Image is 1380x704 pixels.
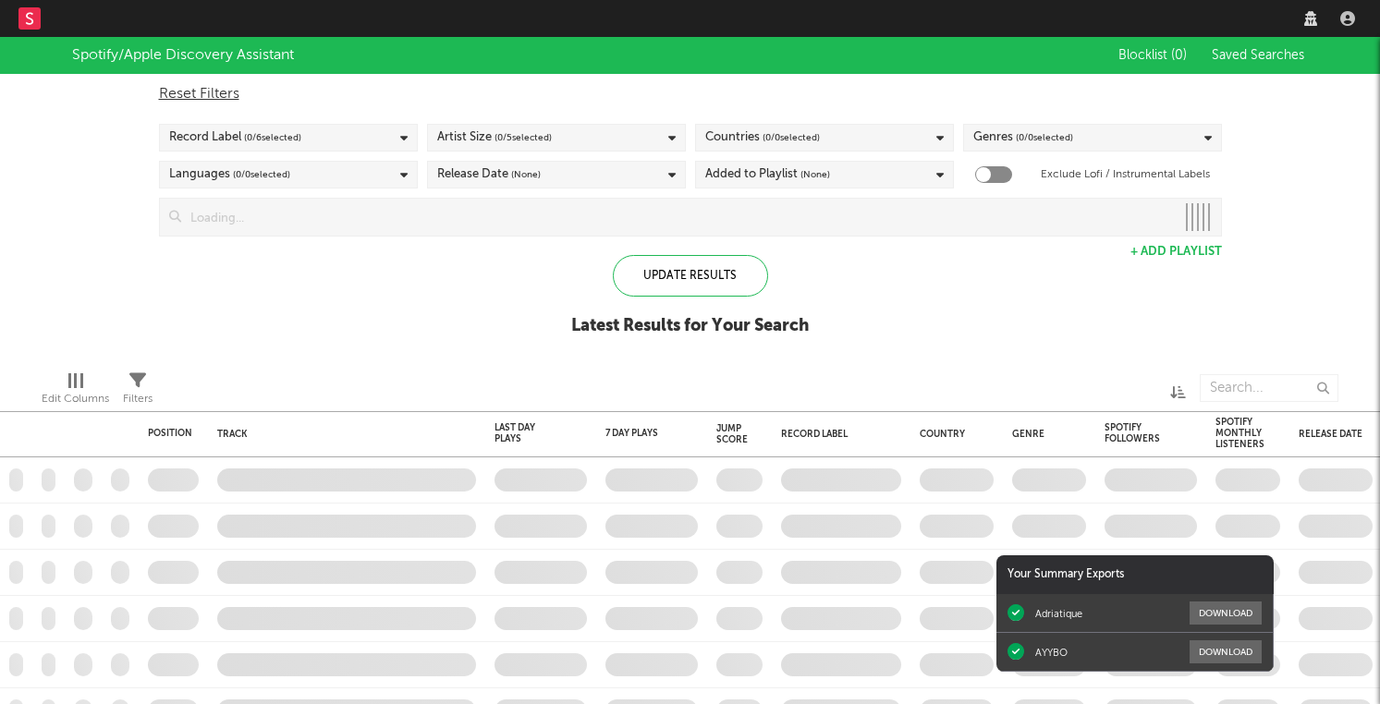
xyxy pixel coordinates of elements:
button: Saved Searches [1206,48,1308,63]
div: 7 Day Plays [605,428,670,439]
input: Search... [1200,374,1338,402]
div: Languages [169,164,290,186]
button: + Add Playlist [1130,246,1222,258]
span: ( 0 / 5 selected) [495,127,552,149]
div: Filters [123,365,153,419]
div: Spotify Followers [1105,422,1169,444]
div: Record Label [169,127,301,149]
div: Track [217,429,467,440]
div: Spotify Monthly Listeners [1215,417,1264,450]
div: Release Date [437,164,541,186]
span: ( 0 / 0 selected) [1016,127,1073,149]
div: Edit Columns [42,365,109,419]
div: AYYBO [1035,646,1068,659]
div: Countries [705,127,820,149]
span: Blocklist [1118,49,1187,62]
div: Position [148,428,192,439]
div: Genre [1012,429,1077,440]
button: Download [1190,640,1262,663]
div: Latest Results for Your Search [571,315,809,337]
span: (None) [800,164,830,186]
div: Reset Filters [159,83,1222,105]
label: Exclude Lofi / Instrumental Labels [1041,164,1210,186]
div: Artist Size [437,127,552,149]
div: Spotify/Apple Discovery Assistant [72,44,294,67]
span: ( 0 / 0 selected) [763,127,820,149]
div: Update Results [613,255,768,297]
div: Added to Playlist [705,164,830,186]
span: (None) [511,164,541,186]
div: Filters [123,388,153,410]
input: Loading... [181,199,1175,236]
div: Country [920,429,984,440]
div: Your Summary Exports [996,555,1274,594]
div: Last Day Plays [495,422,559,444]
span: ( 0 / 0 selected) [233,164,290,186]
div: Record Label [781,429,892,440]
button: Download [1190,601,1262,625]
span: Saved Searches [1212,49,1308,62]
div: Release Date [1299,429,1363,440]
div: Adriatique [1035,607,1082,620]
span: ( 0 ) [1171,49,1187,62]
div: Edit Columns [42,388,109,410]
div: Jump Score [716,423,748,445]
div: Genres [973,127,1073,149]
span: ( 0 / 6 selected) [244,127,301,149]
